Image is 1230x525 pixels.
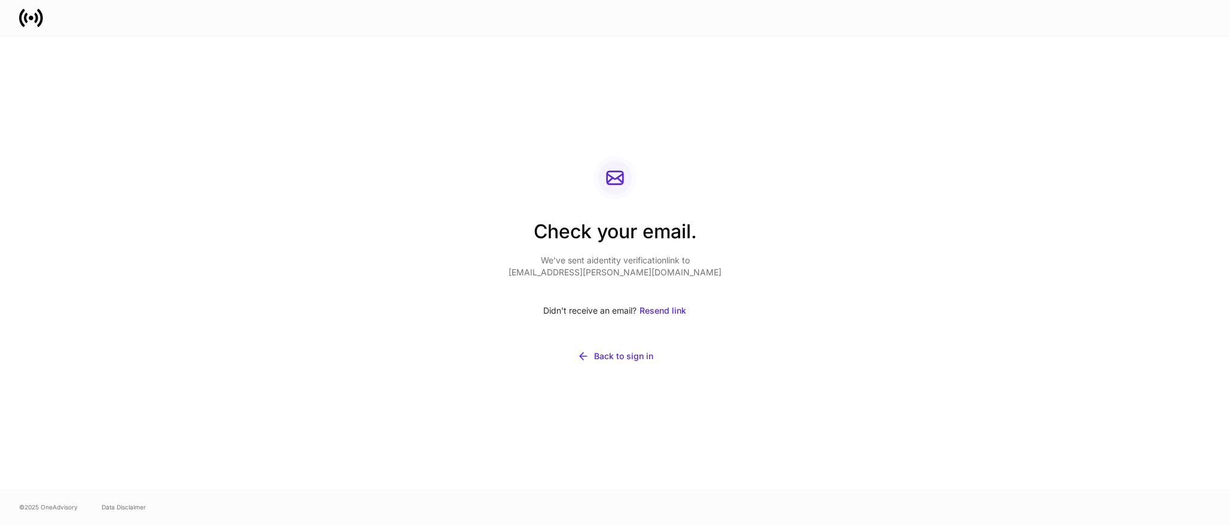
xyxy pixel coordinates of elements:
[509,298,721,324] div: Didn’t receive an email?
[509,254,721,278] p: We’ve sent a identity verification link to [EMAIL_ADDRESS][PERSON_NAME][DOMAIN_NAME]
[639,298,687,324] button: Resend link
[19,502,78,512] span: © 2025 OneAdvisory
[509,219,721,254] h2: Check your email.
[509,343,721,369] button: Back to sign in
[640,305,686,317] div: Resend link
[102,502,146,512] a: Data Disclaimer
[594,350,653,362] div: Back to sign in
